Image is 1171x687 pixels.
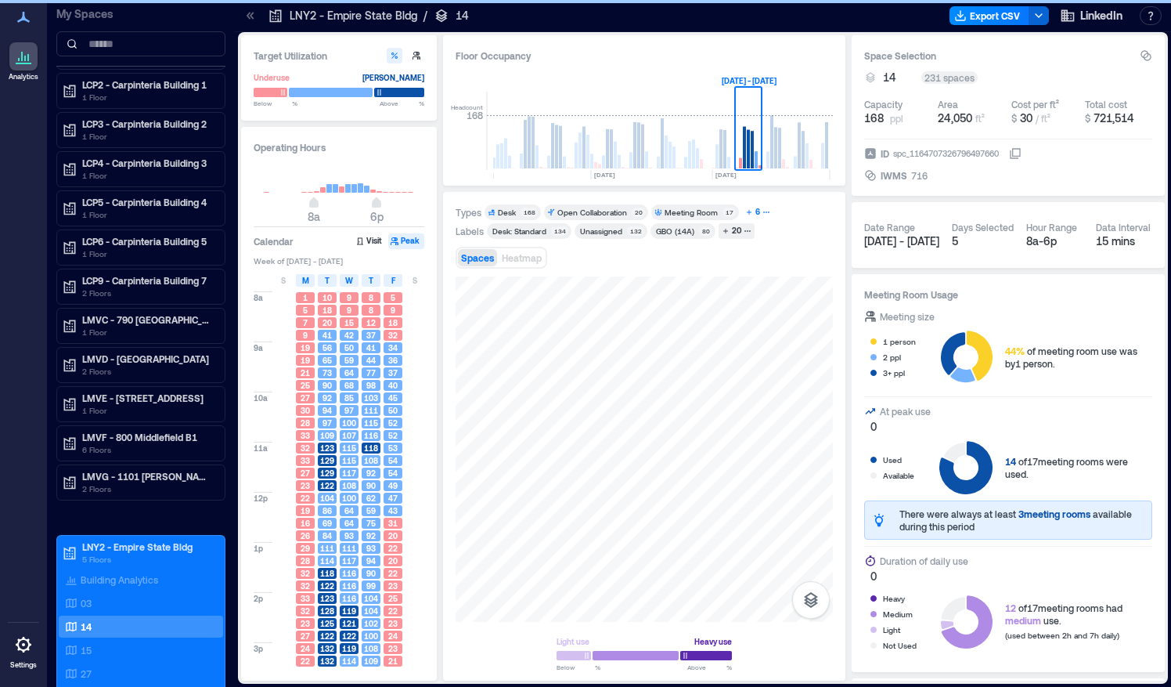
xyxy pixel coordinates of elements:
div: Desk [498,207,516,218]
div: Light use [557,634,589,649]
span: 84 [322,530,332,541]
span: 8a [308,210,320,223]
span: 125 [320,618,334,629]
span: 109 [364,656,378,667]
span: 90 [322,380,332,391]
span: 50 [388,405,398,416]
span: 12 [366,317,376,328]
span: 50 [344,342,354,353]
div: At peak use [880,403,931,419]
span: 108 [342,480,356,491]
h3: Space Selection [864,48,1140,63]
div: 3+ ppl [883,365,905,381]
span: 103 [364,392,378,403]
div: Available [883,468,914,483]
span: 108 [364,455,378,466]
span: 3p [254,643,263,654]
span: Heatmap [502,252,542,263]
span: 85 [344,392,354,403]
span: 22 [301,656,310,667]
p: 14 [456,8,469,24]
span: 12p [254,493,268,504]
span: 25 [301,380,310,391]
span: 56 [322,342,332,353]
span: 73 [322,367,332,378]
span: 9 [347,305,351,316]
span: S [413,274,417,287]
span: 69 [322,518,332,529]
span: 92 [322,392,332,403]
span: 32 [301,580,310,591]
span: 24 [388,631,398,642]
a: Settings [5,626,42,674]
span: 8 [369,305,373,316]
p: Building Analytics [81,573,158,586]
span: T [369,274,373,287]
p: 1 Floor [82,248,214,260]
span: 122 [320,480,334,491]
span: 32 [301,443,310,454]
span: F [391,274,395,287]
span: $ [1011,113,1017,124]
span: ft² [975,113,985,124]
span: 168 [864,110,884,126]
span: 54 [388,455,398,466]
p: 5 Floors [82,553,214,566]
p: LCP3 - Carpinteria Building 2 [82,118,214,130]
span: 22 [388,606,398,616]
span: 22 [388,568,398,579]
h3: Operating Hours [254,139,424,155]
p: 1 Floor [82,326,214,338]
div: 15 mins [1096,233,1153,249]
span: 43 [388,505,398,516]
span: 114 [320,555,334,566]
span: 20 [388,555,398,566]
span: 119 [342,643,356,654]
span: 123 [320,443,334,454]
span: 94 [322,405,332,416]
div: of meeting room use was by 1 person . [1005,345,1152,370]
span: 40 [388,380,398,391]
div: Meeting Room [665,207,718,218]
div: 20 [730,224,744,238]
span: T [325,274,330,287]
span: 34 [388,342,398,353]
span: 42 [344,330,354,341]
span: 23 [301,618,310,629]
span: 53 [388,443,398,454]
span: 65 [322,355,332,366]
span: S [281,274,286,287]
span: 116 [364,430,378,441]
span: 3 meeting rooms [1018,508,1090,519]
span: 7 [303,317,308,328]
span: 129 [320,455,334,466]
span: 26 [301,530,310,541]
span: 100 [342,418,356,428]
span: 90 [366,480,376,491]
span: 119 [342,606,356,616]
span: [DATE] - [DATE] [864,234,939,248]
span: 129 [320,468,334,479]
div: Area [938,98,958,110]
span: 23 [388,580,398,591]
span: 64 [344,518,354,529]
span: 47 [388,493,398,504]
div: Floor Occupancy [456,48,833,63]
span: / ft² [1036,113,1050,124]
span: 33 [301,430,310,441]
p: 1 Floor [82,91,214,103]
span: 23 [388,643,398,654]
span: 93 [366,543,376,554]
span: 115 [342,443,356,454]
span: 32 [388,330,398,341]
span: 94 [366,555,376,566]
span: 68 [344,380,354,391]
span: 45 [388,392,398,403]
span: 59 [366,505,376,516]
span: 32 [301,568,310,579]
span: 123 [320,593,334,604]
div: 1 person [883,334,916,349]
p: 1 Floor [82,130,214,143]
div: Types [456,206,481,219]
span: 24 [301,643,310,654]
